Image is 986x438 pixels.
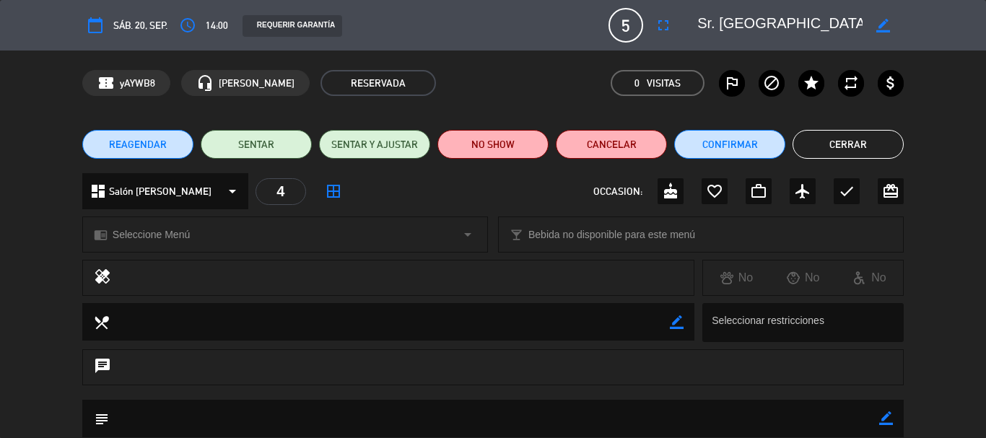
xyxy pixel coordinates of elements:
i: repeat [842,74,860,92]
i: dashboard [90,183,107,200]
div: No [770,268,837,287]
i: border_color [879,411,893,425]
i: fullscreen [655,17,672,34]
i: chrome_reader_mode [94,228,108,242]
button: Cerrar [793,130,904,159]
button: fullscreen [650,12,676,38]
button: access_time [175,12,201,38]
i: check [838,183,855,200]
i: arrow_drop_down [459,226,476,243]
span: OCCASION: [593,183,642,200]
i: work_outline [750,183,767,200]
em: Visitas [647,75,681,92]
i: star [803,74,820,92]
span: yAYWB8 [120,75,155,92]
span: REAGENDAR [109,137,167,152]
i: attach_money [882,74,899,92]
button: NO SHOW [437,130,549,159]
span: [PERSON_NAME] [219,75,295,92]
div: REQUERIR GARANTÍA [243,15,342,37]
i: favorite_border [706,183,723,200]
i: arrow_drop_down [224,183,241,200]
button: REAGENDAR [82,130,193,159]
i: chat [94,357,111,377]
span: 5 [608,8,643,43]
i: outlined_flag [723,74,741,92]
span: sáb. 20, sep. [113,17,167,34]
i: calendar_today [87,17,104,34]
span: 14:00 [206,17,228,34]
span: 0 [634,75,640,92]
div: No [837,268,903,287]
i: local_bar [510,228,523,242]
i: block [763,74,780,92]
button: Confirmar [674,130,785,159]
span: RESERVADA [320,70,436,96]
div: No [703,268,769,287]
button: SENTAR Y AJUSTAR [319,130,430,159]
span: confirmation_number [97,74,115,92]
i: access_time [179,17,196,34]
div: 4 [256,178,306,205]
button: Cancelar [556,130,667,159]
i: healing [94,268,111,288]
i: airplanemode_active [794,183,811,200]
span: Salón [PERSON_NAME] [109,183,211,200]
i: cake [662,183,679,200]
i: card_giftcard [882,183,899,200]
i: subject [93,411,109,426]
i: border_color [670,315,684,329]
i: border_color [876,19,890,32]
i: local_dining [93,314,109,330]
i: headset_mic [196,74,214,92]
i: border_all [325,183,342,200]
span: Seleccione Menú [113,227,190,243]
span: Bebida no disponible para este menú [528,227,695,243]
button: SENTAR [201,130,312,159]
button: calendar_today [82,12,108,38]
